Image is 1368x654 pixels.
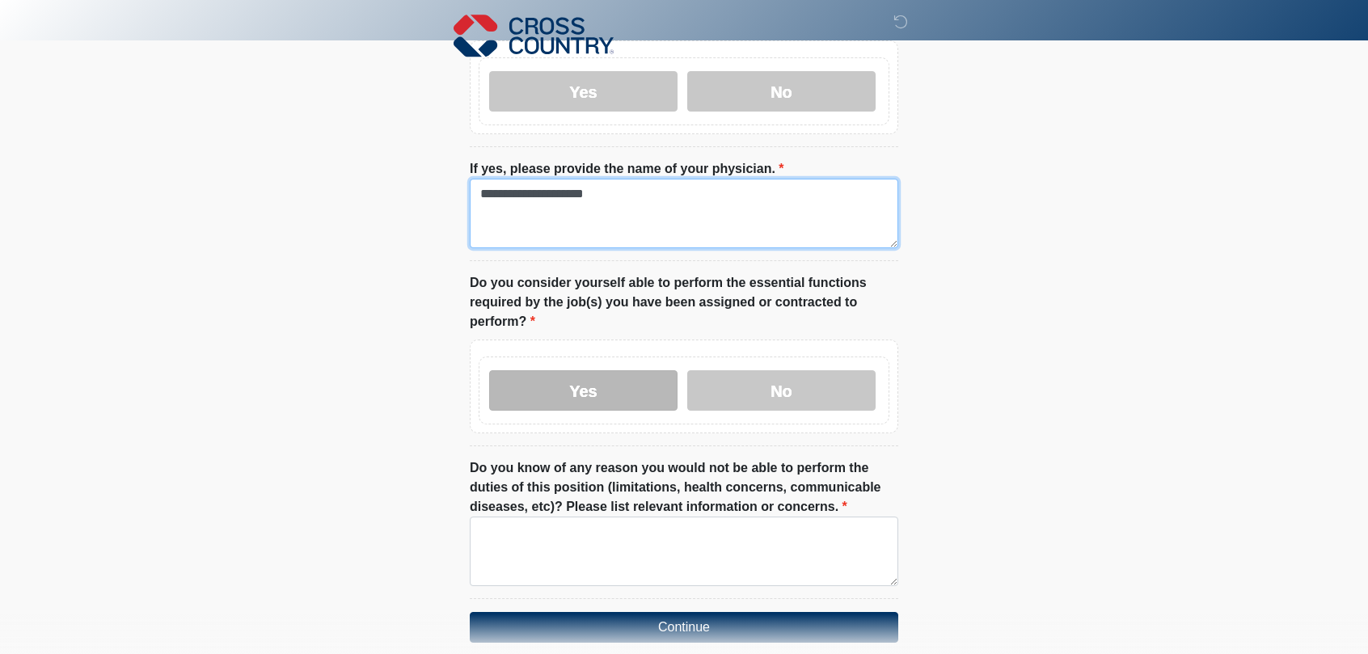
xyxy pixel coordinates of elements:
label: Do you consider yourself able to perform the essential functions required by the job(s) you have ... [470,273,898,331]
button: Continue [470,612,898,643]
label: No [687,71,876,112]
label: No [687,370,876,411]
label: Do you know of any reason you would not be able to perform the duties of this position (limitatio... [470,458,898,517]
label: Yes [489,71,678,112]
img: Cross Country Logo [454,12,614,59]
label: Yes [489,370,678,411]
label: If yes, please provide the name of your physician. [470,159,784,179]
